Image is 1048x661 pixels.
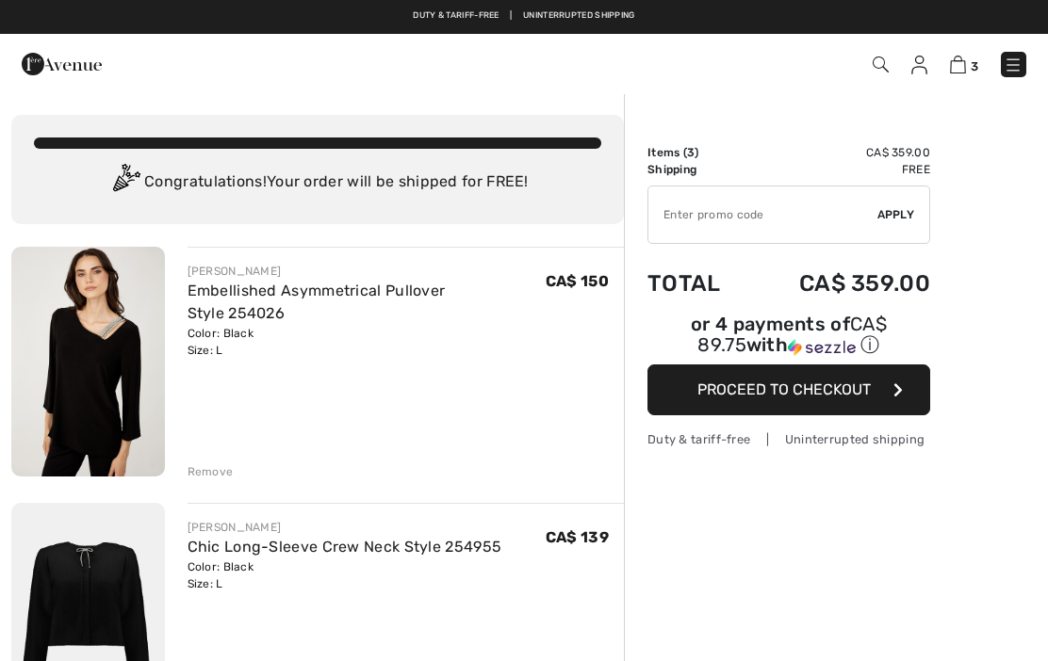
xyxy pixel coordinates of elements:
img: My Info [911,56,927,74]
img: 1ère Avenue [22,45,102,83]
div: Color: Black Size: L [188,325,546,359]
span: CA$ 139 [546,528,609,546]
img: Sezzle [788,339,856,356]
a: 1ère Avenue [22,54,102,72]
td: CA$ 359.00 [748,251,930,315]
div: or 4 payments ofCA$ 89.75withSezzle Click to learn more about Sezzle [647,315,930,364]
input: Promo code [648,186,877,243]
td: Items ( ) [647,144,748,161]
div: Congratulations! Your order will be shipped for FREE! [34,164,601,202]
img: Search [873,56,889,73]
div: [PERSON_NAME] [188,263,546,280]
span: 3 [971,59,978,73]
a: Chic Long-Sleeve Crew Neck Style 254955 [188,538,502,556]
div: Duty & tariff-free | Uninterrupted shipping [647,430,930,448]
td: Shipping [647,161,748,178]
div: or 4 payments of with [647,315,930,358]
div: Remove [188,463,234,480]
div: Color: Black Size: L [188,558,502,592]
button: Proceed to Checkout [647,364,930,415]
td: CA$ 359.00 [748,144,930,161]
a: 3 [950,53,978,75]
span: 3 [687,146,695,159]
span: Apply [877,206,915,223]
span: CA$ 89.75 [697,313,887,356]
img: Congratulation2.svg [106,164,144,202]
img: Shopping Bag [950,56,966,73]
td: Total [647,251,748,315]
td: Free [748,161,930,178]
img: Embellished Asymmetrical Pullover Style 254026 [11,247,165,476]
span: CA$ 150 [546,272,609,290]
div: [PERSON_NAME] [188,519,502,536]
img: Menu [1004,56,1023,74]
a: Embellished Asymmetrical Pullover Style 254026 [188,282,446,322]
span: Proceed to Checkout [697,380,871,398]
